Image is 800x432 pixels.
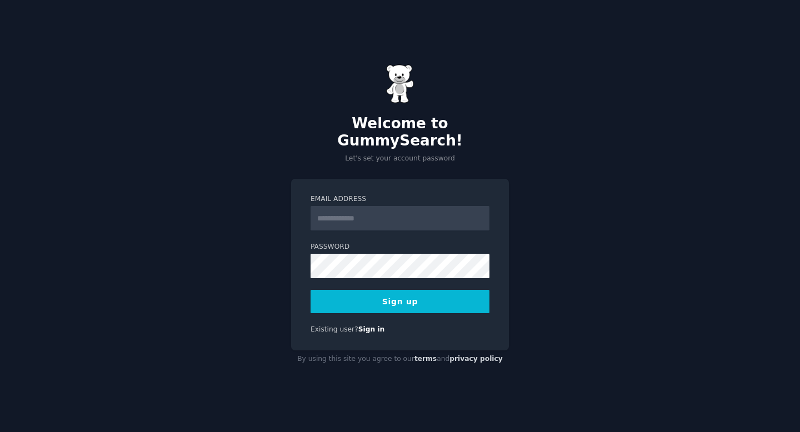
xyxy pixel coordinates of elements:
img: Gummy Bear [386,64,414,103]
a: terms [414,355,437,363]
a: privacy policy [449,355,503,363]
a: Sign in [358,325,385,333]
div: By using this site you agree to our and [291,350,509,368]
p: Let's set your account password [291,154,509,164]
button: Sign up [311,290,489,313]
span: Existing user? [311,325,358,333]
label: Password [311,242,489,252]
h2: Welcome to GummySearch! [291,115,509,150]
label: Email Address [311,194,489,204]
